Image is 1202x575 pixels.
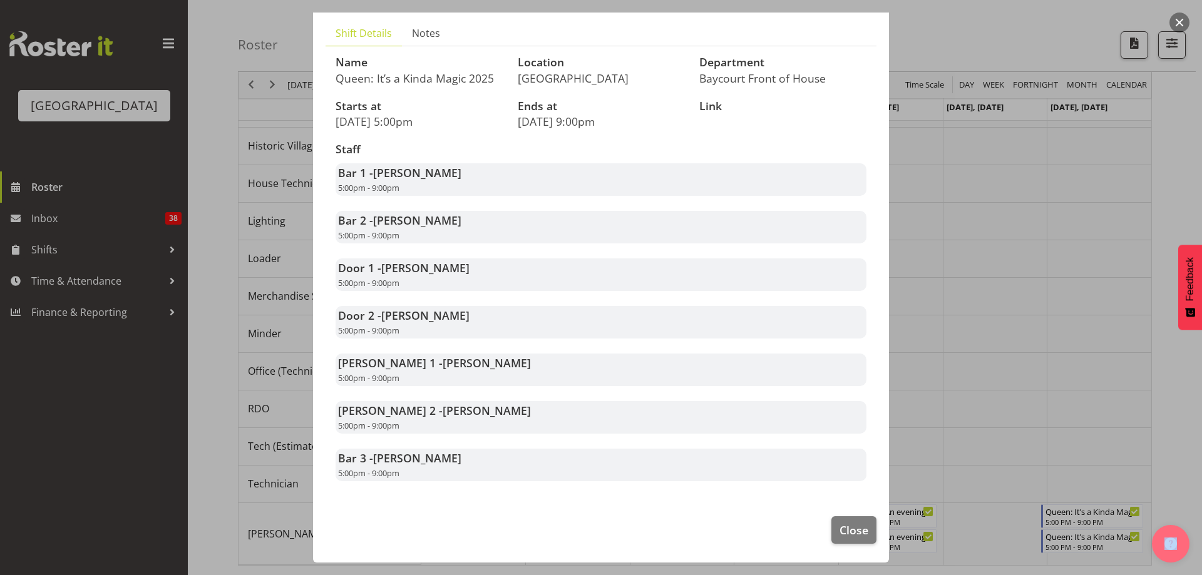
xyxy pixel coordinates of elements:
[338,467,399,479] span: 5:00pm - 9:00pm
[338,165,461,180] strong: Bar 1 -
[381,260,470,275] span: [PERSON_NAME]
[336,26,392,41] span: Shift Details
[840,522,868,538] span: Close
[1184,257,1196,301] span: Feedback
[381,308,470,323] span: [PERSON_NAME]
[1164,537,1177,550] img: help-xxl-2.png
[518,56,685,69] h3: Location
[373,450,461,466] span: [PERSON_NAME]
[338,213,461,228] strong: Bar 2 -
[699,71,866,85] p: Baycourt Front of House
[373,213,461,228] span: [PERSON_NAME]
[338,372,399,384] span: 5:00pm - 9:00pm
[338,260,470,275] strong: Door 1 -
[336,71,503,85] p: Queen: It’s a Kinda Magic 2025
[443,403,531,418] span: [PERSON_NAME]
[336,143,866,156] h3: Staff
[338,420,399,431] span: 5:00pm - 9:00pm
[338,325,399,336] span: 5:00pm - 9:00pm
[338,308,470,323] strong: Door 2 -
[338,277,399,288] span: 5:00pm - 9:00pm
[373,165,461,180] span: [PERSON_NAME]
[336,114,503,128] p: [DATE] 5:00pm
[336,100,503,113] h3: Starts at
[336,56,503,69] h3: Name
[518,71,685,85] p: [GEOGRAPHIC_DATA]
[831,516,876,544] button: Close
[338,182,399,193] span: 5:00pm - 9:00pm
[518,100,685,113] h3: Ends at
[412,26,440,41] span: Notes
[443,355,531,370] span: [PERSON_NAME]
[338,230,399,241] span: 5:00pm - 9:00pm
[338,355,531,370] strong: [PERSON_NAME] 1 -
[699,56,866,69] h3: Department
[699,100,866,113] h3: Link
[338,450,461,466] strong: Bar 3 -
[338,403,531,418] strong: [PERSON_NAME] 2 -
[518,114,685,128] p: [DATE] 9:00pm
[1178,245,1202,330] button: Feedback - Show survey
